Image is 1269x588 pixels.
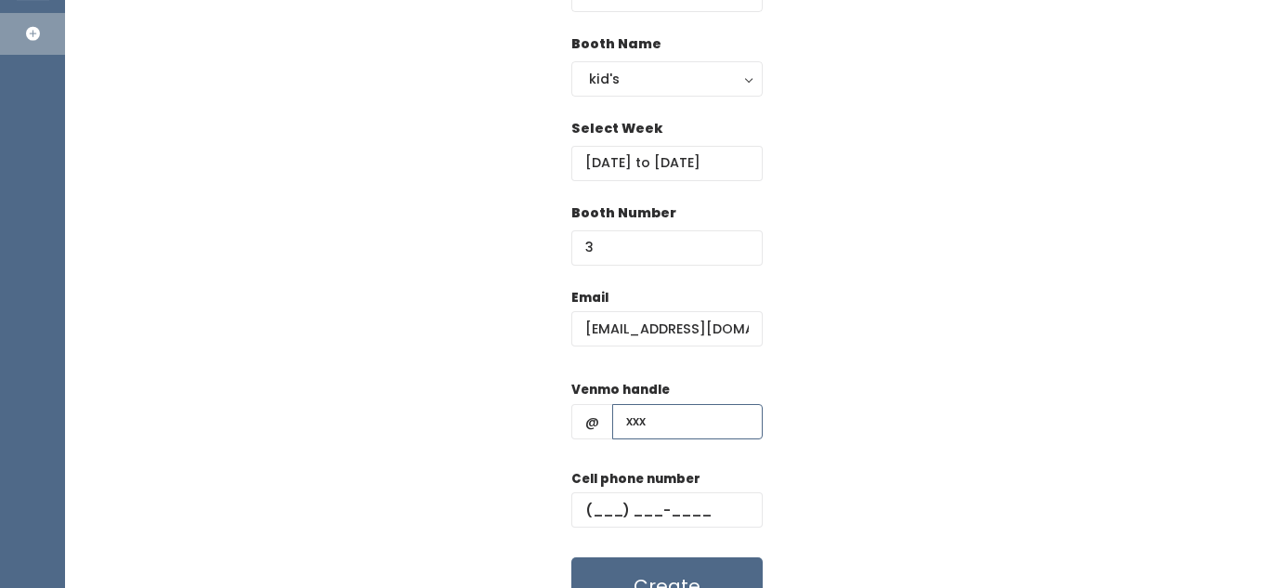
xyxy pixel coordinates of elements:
[571,404,613,439] span: @
[571,119,662,138] label: Select Week
[571,492,763,528] input: (___) ___-____
[571,381,670,399] label: Venmo handle
[571,146,763,181] input: Select week
[589,69,745,89] div: kid's
[571,230,763,266] input: Booth Number
[571,34,661,54] label: Booth Name
[571,311,763,346] input: @ .
[571,470,700,489] label: Cell phone number
[571,203,676,223] label: Booth Number
[571,289,608,307] label: Email
[571,61,763,97] button: kid's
